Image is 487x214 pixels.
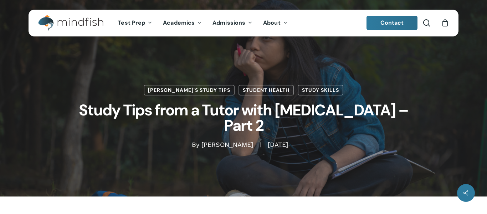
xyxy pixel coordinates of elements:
[144,85,235,95] a: [PERSON_NAME]'s Study Tips
[118,19,145,26] span: Test Prep
[158,20,207,26] a: Academics
[65,95,422,140] h1: Study Tips from a Tutor with [MEDICAL_DATA] – Part 2
[298,85,343,95] a: Study Skills
[258,20,293,26] a: About
[192,143,199,148] span: By
[366,16,418,30] a: Contact
[112,20,158,26] a: Test Prep
[212,19,245,26] span: Admissions
[163,19,195,26] span: Academics
[239,85,294,95] a: Student Health
[441,19,449,27] a: Cart
[263,19,281,26] span: About
[29,10,458,36] header: Main Menu
[380,19,404,26] span: Contact
[201,141,253,149] a: [PERSON_NAME]
[207,20,258,26] a: Admissions
[260,143,295,148] span: [DATE]
[112,10,293,36] nav: Main Menu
